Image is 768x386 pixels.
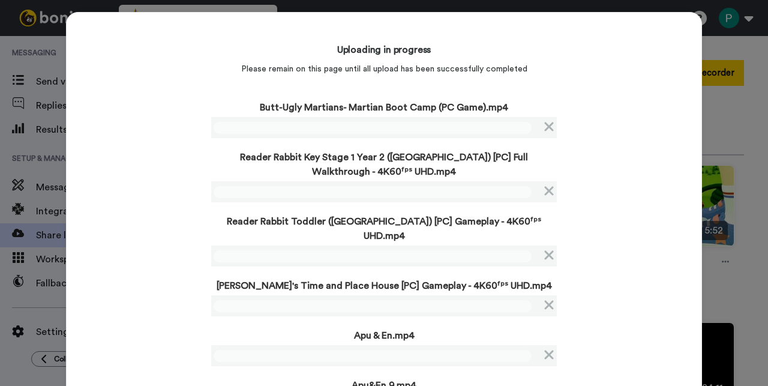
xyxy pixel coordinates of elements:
p: Reader Rabbit Key Stage 1 Year 2 ([GEOGRAPHIC_DATA]) [PC] Full Walkthrough - 4K60ᶠᵖˢ UHD.mp4 [211,150,557,179]
p: Please remain on this page until all upload has been successfully completed [241,63,527,75]
p: Apu & En.mp4 [211,328,557,343]
p: Butt-Ugly Martians- Martian Boot Camp (PC Game).mp4 [211,100,557,115]
p: [PERSON_NAME]'s Time and Place House [PC] Gameplay - 4K60ᶠᵖˢ UHD.mp4 [211,279,557,293]
p: Reader Rabbit Toddler ([GEOGRAPHIC_DATA]) [PC] Gameplay - 4K60ᶠᵖˢ UHD.mp4 [211,214,557,243]
h4: Uploading in progress [337,43,431,57]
